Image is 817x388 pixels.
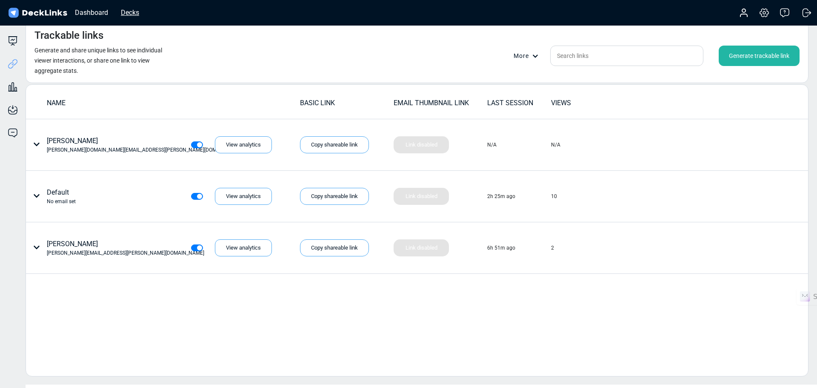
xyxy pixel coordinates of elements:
[47,198,76,205] div: No email set
[551,141,560,149] div: N/A
[551,98,614,108] div: VIEWS
[487,98,550,108] div: LAST SESSION
[47,136,243,154] div: [PERSON_NAME]
[215,239,272,256] div: View analytics
[300,98,393,112] td: BASIC LINK
[47,98,299,108] div: NAME
[551,244,554,252] div: 2
[300,136,369,153] div: Copy shareable link
[34,47,162,74] small: Generate and share unique links to see individual viewer interactions, or share one link to view ...
[215,136,272,153] div: View analytics
[47,146,243,154] div: [PERSON_NAME][DOMAIN_NAME][EMAIL_ADDRESS][PERSON_NAME][DOMAIN_NAME]
[215,188,272,205] div: View analytics
[34,29,103,42] h4: Trackable links
[117,7,143,18] div: Decks
[487,193,515,200] div: 2h 25m ago
[47,187,76,205] div: Default
[514,52,543,60] div: More
[47,249,204,257] div: [PERSON_NAME][EMAIL_ADDRESS][PERSON_NAME][DOMAIN_NAME]
[487,244,515,252] div: 6h 51m ago
[393,98,487,112] td: EMAIL THUMBNAIL LINK
[47,239,204,257] div: [PERSON_NAME]
[300,239,369,256] div: Copy shareable link
[7,7,69,19] img: DeckLinks
[71,7,112,18] div: Dashboard
[300,188,369,205] div: Copy shareable link
[550,46,703,66] input: Search links
[551,193,557,200] div: 10
[719,46,800,66] div: Generate trackable link
[487,141,497,149] div: N/A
